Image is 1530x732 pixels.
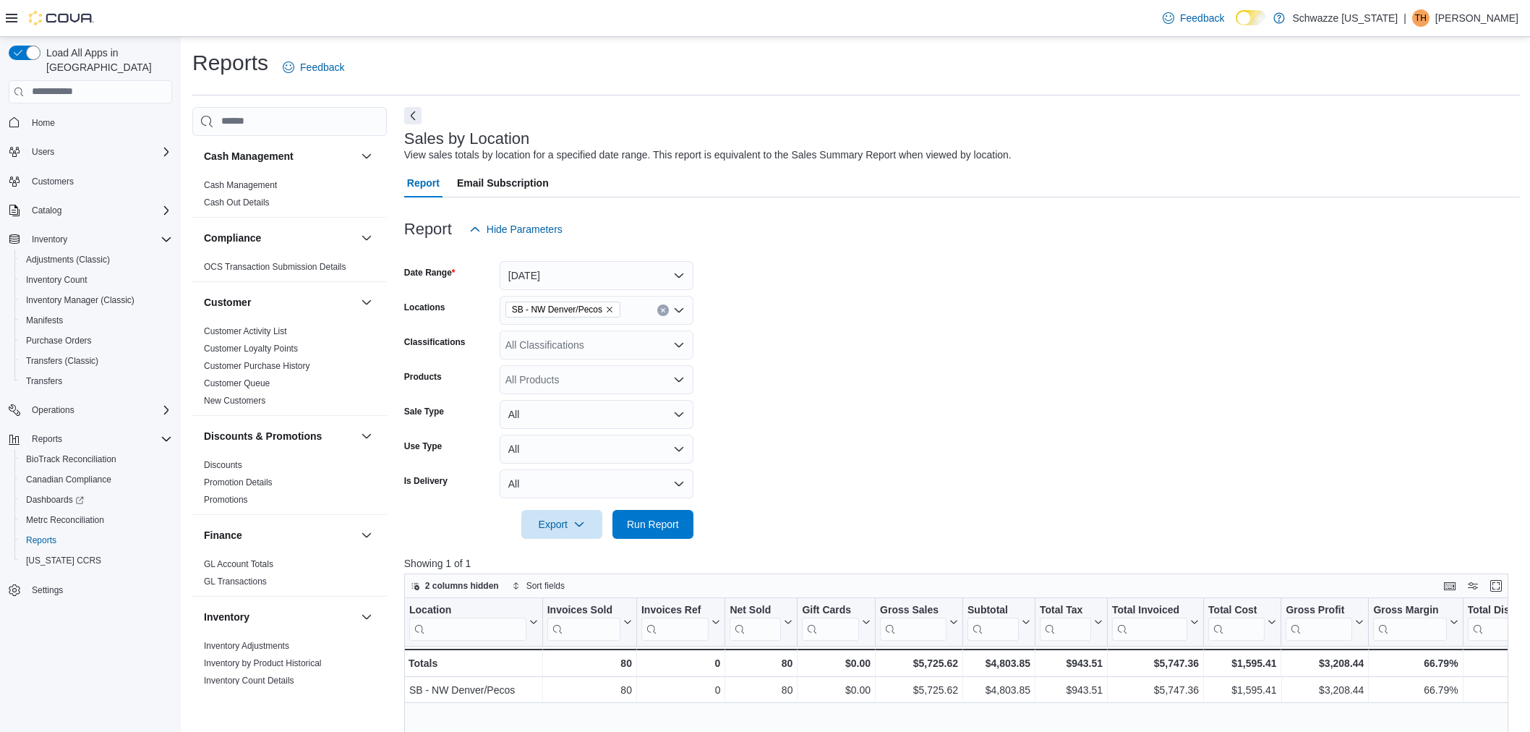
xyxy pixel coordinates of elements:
div: View sales totals by location for a specified date range. This report is equivalent to the Sales ... [404,148,1012,163]
span: Catalog [26,202,172,219]
a: BioTrack Reconciliation [20,451,122,468]
button: Inventory [358,608,375,626]
a: Cash Out Details [204,197,270,208]
a: Customer Queue [204,378,270,388]
a: Canadian Compliance [20,471,117,488]
a: New Customers [204,396,265,406]
div: TJ Holt [1412,9,1429,27]
div: Total Invoiced [1112,603,1187,617]
button: Inventory [3,229,178,250]
button: Inventory Manager (Classic) [14,290,178,310]
span: GL Transactions [204,576,267,587]
div: $3,208.44 [1286,655,1364,672]
div: Net Sold [730,603,781,617]
button: Reports [3,429,178,449]
label: Classifications [404,336,466,348]
span: Manifests [20,312,172,329]
a: Customers [26,173,80,190]
div: Total Invoiced [1112,603,1187,640]
span: Discounts [204,459,242,471]
div: $1,595.41 [1208,681,1276,699]
div: Finance [192,556,387,596]
button: Transfers [14,371,178,391]
div: $0.00 [802,655,871,672]
span: Customer Queue [204,378,270,389]
span: Inventory Count Details [204,675,294,686]
div: Total Cost [1208,603,1265,617]
button: Compliance [204,231,355,245]
button: Next [404,107,422,124]
div: $1,595.41 [1208,655,1276,672]
span: Inventory Count [26,274,87,286]
span: Metrc Reconciliation [20,511,172,529]
h3: Sales by Location [404,130,530,148]
span: [US_STATE] CCRS [26,555,101,566]
span: Home [26,114,172,132]
button: Discounts & Promotions [358,427,375,445]
a: Promotions [204,495,248,505]
span: Canadian Compliance [26,474,111,485]
span: Users [26,143,172,161]
div: Invoices Sold [547,603,620,640]
span: Report [407,169,440,197]
button: Total Invoiced [1112,603,1199,640]
button: Operations [3,400,178,420]
a: Purchase Orders [20,332,98,349]
p: [PERSON_NAME] [1435,9,1518,27]
button: Total Cost [1208,603,1276,640]
span: Reports [26,430,172,448]
button: Total Tax [1040,603,1103,640]
button: Metrc Reconciliation [14,510,178,530]
div: 66.79% [1373,655,1458,672]
button: Users [3,142,178,162]
a: Promotion Details [204,477,273,488]
button: Invoices Ref [641,603,720,640]
div: Total Tax [1040,603,1091,640]
span: Customer Activity List [204,325,287,337]
a: Customer Activity List [204,326,287,336]
button: Operations [26,401,80,419]
a: Dashboards [14,490,178,510]
span: Inventory Count [20,271,172,289]
div: Discounts & Promotions [192,456,387,514]
button: Reports [14,530,178,550]
button: Export [521,510,602,539]
div: Invoices Ref [641,603,709,640]
button: All [500,435,693,464]
div: Gift Card Sales [802,603,859,640]
span: Users [32,146,54,158]
button: Reports [26,430,68,448]
div: $0.00 [802,681,871,699]
div: 80 [547,655,631,672]
button: Open list of options [673,374,685,386]
button: Cash Management [204,149,355,163]
a: Inventory Manager (Classic) [20,291,140,309]
div: 66.79% [1373,681,1458,699]
span: Hide Parameters [487,222,563,237]
span: Transfers (Classic) [26,355,98,367]
a: Discounts [204,460,242,470]
button: Enter fullscreen [1487,577,1505,595]
button: Gross Margin [1373,603,1458,640]
a: Settings [26,582,69,599]
div: $5,747.36 [1112,655,1199,672]
a: Transfers [20,373,68,390]
label: Sale Type [404,406,444,417]
label: Locations [404,302,445,313]
a: Inventory Adjustments [204,641,289,651]
div: Total Tax [1040,603,1091,617]
div: 80 [547,681,631,699]
div: $4,803.85 [967,655,1030,672]
a: Dashboards [20,491,90,508]
button: Invoices Sold [547,603,631,640]
span: Export [530,510,594,539]
button: 2 columns hidden [405,577,505,595]
button: Adjustments (Classic) [14,250,178,270]
span: Operations [32,404,74,416]
div: Total Cost [1208,603,1265,640]
a: Adjustments (Classic) [20,251,116,268]
button: Catalog [3,200,178,221]
div: Totals [409,655,538,672]
span: OCS Transaction Submission Details [204,261,346,273]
